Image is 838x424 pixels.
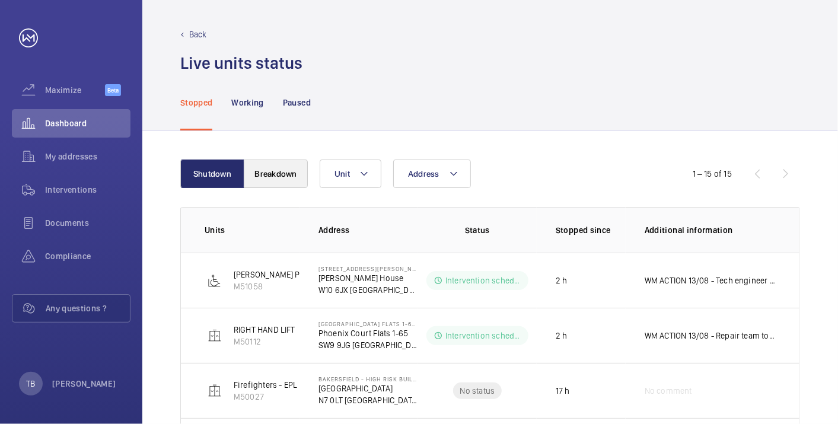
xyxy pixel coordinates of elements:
p: [PERSON_NAME] Platform Lift [234,269,341,280]
button: Unit [320,160,381,188]
button: Shutdown [180,160,244,188]
p: W10 6JX [GEOGRAPHIC_DATA] [318,284,418,296]
p: [GEOGRAPHIC_DATA] Flats 1-65 - High Risk Building [318,320,418,327]
button: Breakdown [244,160,308,188]
p: [GEOGRAPHIC_DATA] [318,382,418,394]
p: Working [231,97,263,109]
p: M51058 [234,280,341,292]
p: Back [189,28,207,40]
p: M50112 [234,336,295,348]
img: elevator.svg [208,329,222,343]
p: Units [205,224,299,236]
span: Documents [45,217,130,229]
p: Status [426,224,528,236]
p: RIGHT HAND LIFT [234,324,295,336]
span: No comment [645,385,692,397]
p: [PERSON_NAME] House [318,272,418,284]
p: [STREET_ADDRESS][PERSON_NAME] [318,265,418,272]
p: Paused [283,97,311,109]
p: SW9 9JG [GEOGRAPHIC_DATA] [318,339,418,351]
button: Address [393,160,471,188]
span: Address [408,169,439,178]
p: TB [26,378,35,390]
img: platform_lift.svg [208,273,222,288]
span: Interventions [45,184,130,196]
div: 1 – 15 of 15 [693,168,732,180]
p: 17 h [556,385,570,397]
p: Intervention scheduled [445,275,521,286]
span: Unit [334,169,350,178]
h1: Live units status [180,52,302,74]
p: N7 0LT [GEOGRAPHIC_DATA] [318,394,418,406]
p: Phoenix Court Flats 1-65 [318,327,418,339]
img: elevator.svg [208,384,222,398]
span: Any questions ? [46,302,130,314]
p: Stopped [180,97,212,109]
span: Beta [105,84,121,96]
p: WM ACTION 13/08 - Tech engineer and service engineer to attend [DATE]. [645,275,776,286]
p: [PERSON_NAME] [52,378,116,390]
p: Additional information [645,224,776,236]
p: 2 h [556,275,568,286]
span: Maximize [45,84,105,96]
p: 2 h [556,330,568,342]
p: Intervention scheduled [445,330,521,342]
p: Bakersfield - High Risk Building [318,375,418,382]
p: Stopped since [556,224,626,236]
p: Firefighters - EPL Passenger Lift No 2 [234,379,371,391]
p: No status [460,385,495,397]
p: WM ACTION 13/08 - Repair team to attend on the 14th to investigate safety gear issues. [645,330,776,342]
span: Compliance [45,250,130,262]
p: Address [318,224,418,236]
span: My addresses [45,151,130,162]
p: M50027 [234,391,371,403]
span: Dashboard [45,117,130,129]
